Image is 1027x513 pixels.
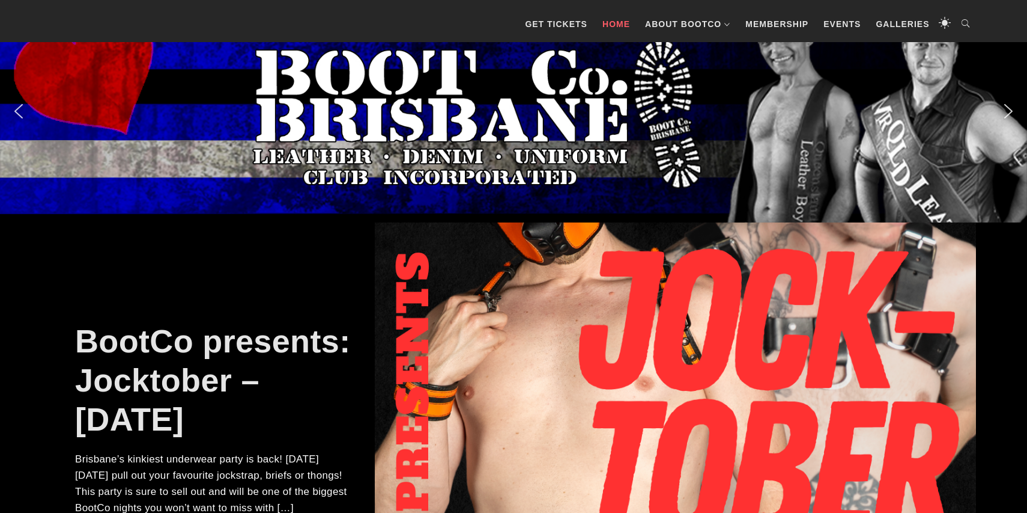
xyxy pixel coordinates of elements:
a: GET TICKETS [519,6,593,42]
img: previous arrow [9,102,28,121]
img: next arrow [999,102,1018,121]
a: Events [817,6,867,42]
a: Galleries [870,6,935,42]
a: Home [596,6,636,42]
a: Membership [739,6,814,42]
a: BootCo presents: Jocktober – [DATE] [75,323,350,437]
a: About BootCo [639,6,736,42]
